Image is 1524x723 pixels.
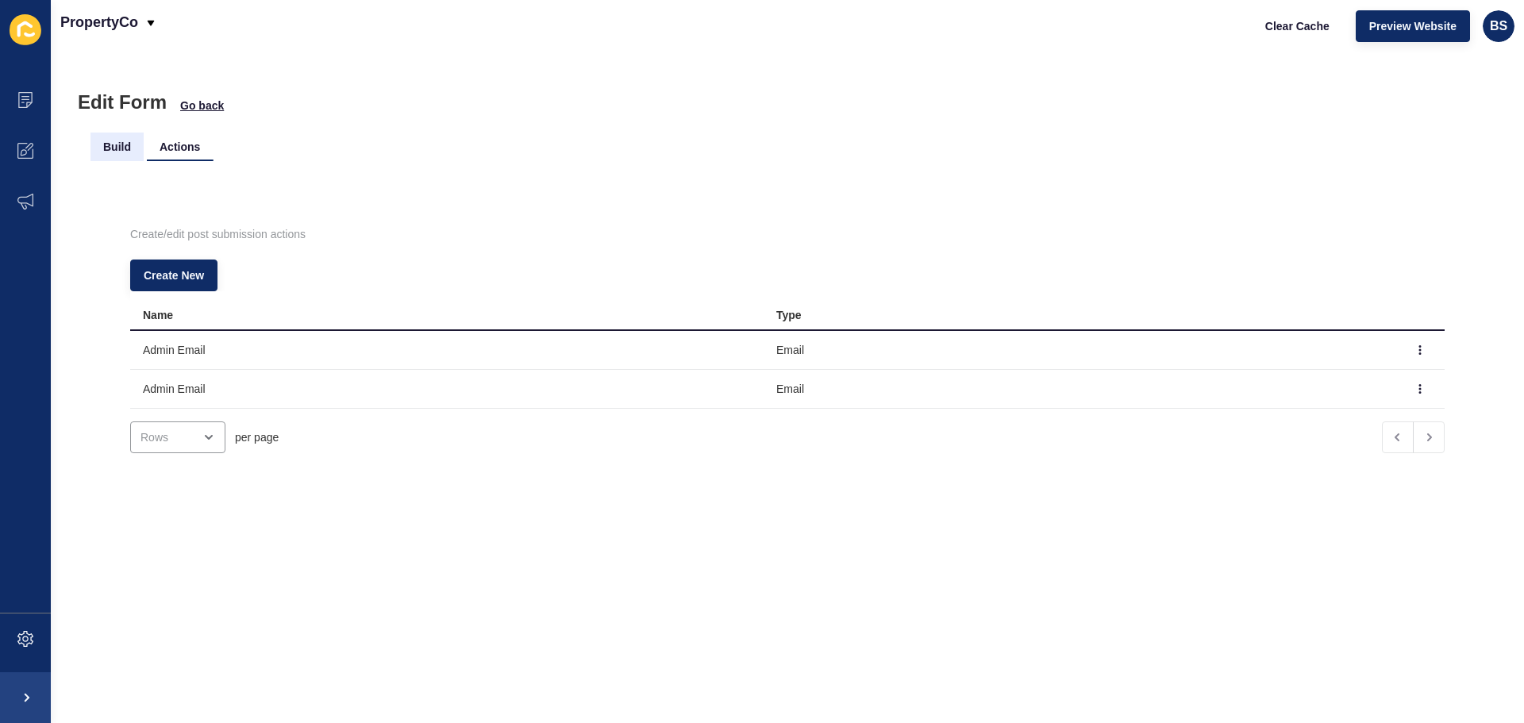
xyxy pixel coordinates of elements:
span: Clear Cache [1265,18,1330,34]
button: Create New [130,260,217,291]
td: Email [764,331,1397,370]
button: Go back [179,98,225,113]
button: Preview Website [1356,10,1470,42]
span: per page [235,429,279,445]
div: open menu [130,421,225,453]
td: Email [764,370,1397,409]
td: Admin Email [130,370,764,409]
td: Admin Email [130,331,764,370]
span: Create New [144,267,204,283]
span: Preview Website [1369,18,1457,34]
div: Name [143,307,173,323]
p: Create/edit post submission actions [130,217,1445,252]
span: BS [1490,18,1507,34]
li: Actions [147,133,213,161]
li: Build [90,133,144,161]
button: Clear Cache [1252,10,1343,42]
span: Go back [180,98,224,113]
h1: Edit Form [78,91,167,113]
p: PropertyCo [60,2,138,42]
div: Type [776,307,802,323]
